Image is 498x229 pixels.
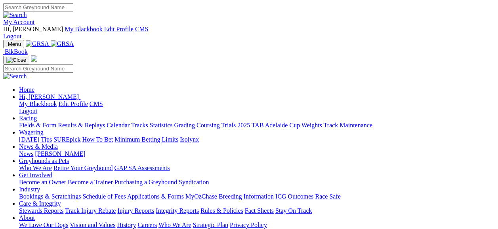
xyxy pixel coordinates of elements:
a: Purchasing a Greyhound [114,179,177,185]
a: Integrity Reports [156,207,199,214]
div: Get Involved [19,179,495,186]
a: About [19,214,35,221]
a: Logout [3,33,21,40]
a: Privacy Policy [230,221,267,228]
a: My Blackbook [19,100,57,107]
a: Get Involved [19,172,52,178]
a: Become a Trainer [68,179,113,185]
a: My Account [3,19,35,25]
div: News & Media [19,150,495,157]
a: Racing [19,115,37,121]
a: Edit Profile [104,26,134,32]
a: BlkBook [3,48,28,55]
a: Home [19,86,34,93]
a: Results & Replays [58,122,105,129]
button: Toggle navigation [3,56,29,64]
img: Search [3,73,27,80]
a: How To Bet [82,136,113,143]
a: Fact Sheets [245,207,274,214]
a: Retire Your Greyhound [53,165,113,171]
a: SUREpick [53,136,80,143]
a: Grading [174,122,195,129]
button: Toggle navigation [3,40,24,48]
div: Hi, [PERSON_NAME] [19,100,495,115]
a: Weights [301,122,322,129]
a: Isolynx [180,136,199,143]
a: ICG Outcomes [275,193,313,200]
a: Become an Owner [19,179,66,185]
a: Greyhounds as Pets [19,157,69,164]
a: Strategic Plan [193,221,228,228]
a: Edit Profile [59,100,88,107]
a: Care & Integrity [19,200,61,207]
a: Track Maintenance [324,122,372,129]
a: Industry [19,186,40,193]
a: My Blackbook [65,26,103,32]
div: Wagering [19,136,495,143]
a: News [19,150,33,157]
span: Menu [8,41,21,47]
div: Industry [19,193,495,200]
span: BlkBook [5,48,28,55]
a: Race Safe [315,193,340,200]
a: [PERSON_NAME] [35,150,85,157]
a: Schedule of Fees [82,193,126,200]
a: We Love Our Dogs [19,221,68,228]
a: Tracks [131,122,148,129]
a: [DATE] Tips [19,136,52,143]
a: CMS [135,26,149,32]
input: Search [3,3,73,11]
span: Hi, [PERSON_NAME] [3,26,63,32]
a: Logout [19,108,37,114]
a: GAP SA Assessments [114,165,170,171]
img: GRSA [26,40,49,47]
span: Hi, [PERSON_NAME] [19,93,79,100]
a: Careers [137,221,157,228]
a: Trials [221,122,236,129]
a: Calendar [107,122,130,129]
a: Applications & Forms [127,193,184,200]
a: MyOzChase [185,193,217,200]
img: Close [6,57,26,63]
img: GRSA [51,40,74,47]
div: My Account [3,26,495,40]
a: Who We Are [158,221,191,228]
a: Who We Are [19,165,52,171]
a: History [117,221,136,228]
div: Care & Integrity [19,207,495,214]
div: Greyhounds as Pets [19,165,495,172]
img: Search [3,11,27,19]
a: Minimum Betting Limits [114,136,178,143]
a: Syndication [179,179,209,185]
a: Coursing [197,122,220,129]
a: Vision and Values [70,221,115,228]
a: Breeding Information [219,193,274,200]
a: Wagering [19,129,44,136]
a: Stewards Reports [19,207,63,214]
a: Track Injury Rebate [65,207,116,214]
a: Rules & Policies [200,207,243,214]
a: Fields & Form [19,122,56,129]
a: Injury Reports [117,207,154,214]
a: Statistics [150,122,173,129]
a: Hi, [PERSON_NAME] [19,93,80,100]
img: logo-grsa-white.png [31,55,37,62]
div: About [19,221,495,229]
a: Bookings & Scratchings [19,193,81,200]
a: 2025 TAB Adelaide Cup [237,122,300,129]
input: Search [3,64,73,73]
div: Racing [19,122,495,129]
a: CMS [90,100,103,107]
a: News & Media [19,143,58,150]
a: Stay On Track [275,207,312,214]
